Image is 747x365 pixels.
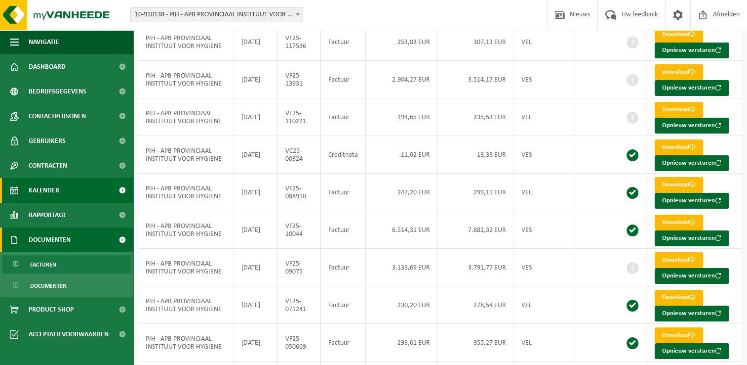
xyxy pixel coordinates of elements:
button: Opnieuw versturen [655,268,729,284]
span: Kalender [29,178,59,203]
td: VEL [514,174,574,211]
td: 7.882,32 EUR [438,211,514,249]
span: Documenten [29,228,71,252]
td: VF25-110221 [278,98,321,136]
td: Factuur [321,249,366,286]
td: VF25-10044 [278,211,321,249]
td: PIH - APB PROVINCIAAL INSTITUUT VOOR HYGIENE [138,98,234,136]
td: 278,54 EUR [438,286,514,324]
span: Documenten [30,276,67,295]
td: PIH - APB PROVINCIAAL INSTITUUT VOOR HYGIENE [138,286,234,324]
td: 230,20 EUR [366,286,438,324]
span: Dashboard [29,54,66,79]
span: Rapportage [29,203,67,228]
td: VES [514,211,574,249]
button: Opnieuw versturen [655,155,729,171]
td: [DATE] [234,249,278,286]
span: Product Shop [29,297,74,322]
td: VF25-117536 [278,23,321,61]
button: Opnieuw versturen [655,43,729,58]
td: 299,11 EUR [438,174,514,211]
td: PIH - APB PROVINCIAAL INSTITUUT VOOR HYGIENE [138,324,234,362]
a: Download [655,102,703,118]
span: 10-910138 - PIH - APB PROVINCIAAL INSTITUUT VOOR HYGIENE - ANTWERPEN [130,7,303,22]
td: VEL [514,98,574,136]
td: Factuur [321,286,366,324]
td: VES [514,136,574,174]
a: Download [655,252,703,268]
td: 194,65 EUR [366,98,438,136]
button: Opnieuw versturen [655,118,729,134]
td: 3.133,69 EUR [366,249,438,286]
td: 307,13 EUR [438,23,514,61]
button: Opnieuw versturen [655,80,729,96]
a: Download [655,215,703,230]
td: 253,83 EUR [366,23,438,61]
a: Download [655,177,703,193]
span: Contracten [29,153,67,178]
td: Factuur [321,61,366,98]
td: Factuur [321,23,366,61]
td: PIH - APB PROVINCIAAL INSTITUUT VOOR HYGIENE [138,249,234,286]
button: Opnieuw versturen [655,306,729,321]
td: PIH - APB PROVINCIAAL INSTITUUT VOOR HYGIENE [138,61,234,98]
span: Bedrijfsgegevens [29,79,86,104]
td: Factuur [321,211,366,249]
td: VES [514,61,574,98]
td: [DATE] [234,324,278,362]
td: [DATE] [234,98,278,136]
a: Download [655,27,703,43]
td: PIH - APB PROVINCIAAL INSTITUUT VOOR HYGIENE [138,136,234,174]
td: Factuur [321,324,366,362]
button: Opnieuw versturen [655,193,729,209]
span: Facturen [30,255,56,274]
td: PIH - APB PROVINCIAAL INSTITUUT VOOR HYGIENE [138,211,234,249]
td: [DATE] [234,174,278,211]
td: -11,02 EUR [366,136,438,174]
td: VC25-00324 [278,136,321,174]
td: 3.791,77 EUR [438,249,514,286]
a: Facturen [2,255,131,274]
td: PIH - APB PROVINCIAAL INSTITUUT VOOR HYGIENE [138,23,234,61]
td: PIH - APB PROVINCIAAL INSTITUUT VOOR HYGIENE [138,174,234,211]
td: VF25-09075 [278,249,321,286]
td: VF25-088910 [278,174,321,211]
td: 3.514,17 EUR [438,61,514,98]
td: 2.904,27 EUR [366,61,438,98]
td: 247,20 EUR [366,174,438,211]
a: Documenten [2,276,131,295]
span: Navigatie [29,30,59,54]
td: [DATE] [234,61,278,98]
span: Acceptatievoorwaarden [29,322,109,347]
td: 293,61 EUR [366,324,438,362]
a: Download [655,290,703,306]
button: Opnieuw versturen [655,230,729,246]
a: Download [655,64,703,80]
td: VEL [514,324,574,362]
span: Contactpersonen [29,104,86,129]
span: Gebruikers [29,129,66,153]
td: [DATE] [234,211,278,249]
td: VF25-071241 [278,286,321,324]
td: Factuur [321,174,366,211]
td: Creditnota [321,136,366,174]
td: [DATE] [234,136,278,174]
span: 10-910138 - PIH - APB PROVINCIAAL INSTITUUT VOOR HYGIENE - ANTWERPEN [131,8,303,22]
td: [DATE] [234,23,278,61]
td: 355,27 EUR [438,324,514,362]
td: 235,53 EUR [438,98,514,136]
td: -13,33 EUR [438,136,514,174]
td: VEL [514,286,574,324]
td: [DATE] [234,286,278,324]
td: VEL [514,23,574,61]
td: VES [514,249,574,286]
td: VF25-13931 [278,61,321,98]
button: Opnieuw versturen [655,343,729,359]
a: Download [655,139,703,155]
td: VF25-050669 [278,324,321,362]
td: 6.514,31 EUR [366,211,438,249]
td: Factuur [321,98,366,136]
a: Download [655,327,703,343]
